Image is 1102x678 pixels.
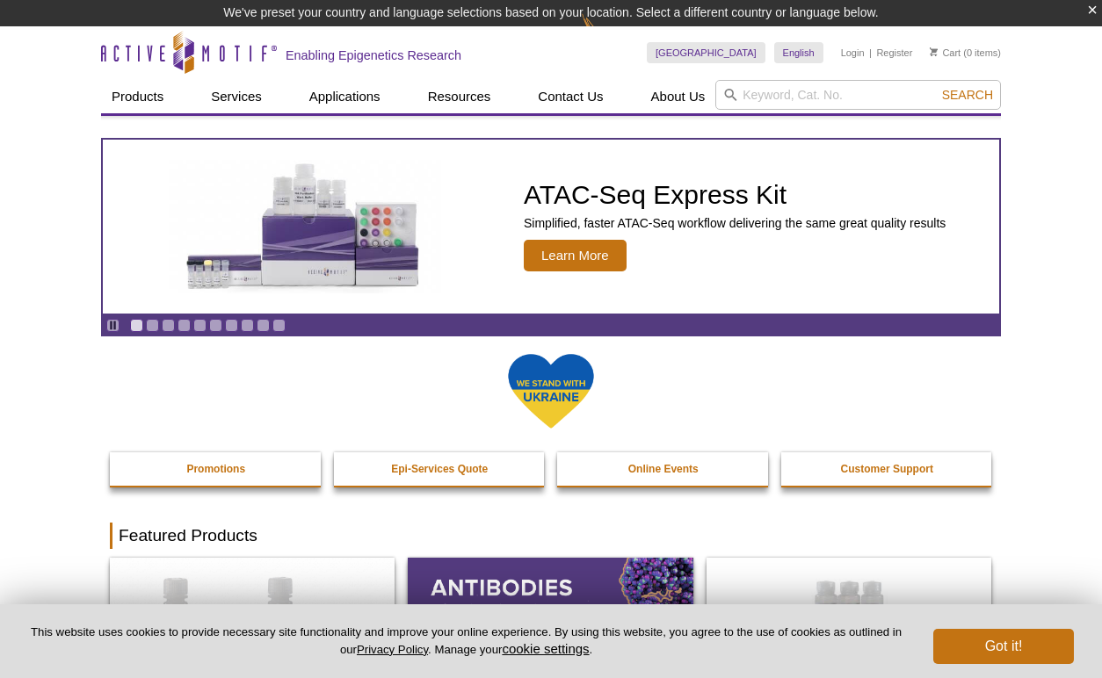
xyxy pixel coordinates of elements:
[930,47,961,59] a: Cart
[272,319,286,332] a: Go to slide 10
[628,463,699,475] strong: Online Events
[225,319,238,332] a: Go to slide 7
[103,140,999,314] a: ATAC-Seq Express Kit ATAC-Seq Express Kit Simplified, faster ATAC-Seq workflow delivering the sam...
[200,80,272,113] a: Services
[106,319,120,332] a: Toggle autoplay
[507,352,595,430] img: We Stand With Ukraine
[557,452,770,486] a: Online Events
[715,80,1001,110] input: Keyword, Cat. No.
[930,47,938,56] img: Your Cart
[101,80,174,113] a: Products
[193,319,207,332] a: Go to slide 5
[146,319,159,332] a: Go to slide 2
[582,13,628,54] img: Change Here
[841,463,933,475] strong: Customer Support
[524,182,946,208] h2: ATAC-Seq Express Kit
[869,42,872,63] li: |
[391,463,488,475] strong: Epi-Services Quote
[299,80,391,113] a: Applications
[527,80,613,113] a: Contact Us
[502,641,589,656] button: cookie settings
[130,319,143,332] a: Go to slide 1
[178,319,191,332] a: Go to slide 4
[937,87,998,103] button: Search
[334,452,547,486] a: Epi-Services Quote
[110,523,992,549] h2: Featured Products
[524,240,627,271] span: Learn More
[286,47,461,63] h2: Enabling Epigenetics Research
[774,42,823,63] a: English
[103,140,999,314] article: ATAC-Seq Express Kit
[209,319,222,332] a: Go to slide 6
[641,80,716,113] a: About Us
[160,160,450,293] img: ATAC-Seq Express Kit
[876,47,912,59] a: Register
[647,42,765,63] a: [GEOGRAPHIC_DATA]
[524,215,946,231] p: Simplified, faster ATAC-Seq workflow delivering the same great quality results
[781,452,994,486] a: Customer Support
[930,42,1001,63] li: (0 items)
[186,463,245,475] strong: Promotions
[942,88,993,102] span: Search
[162,319,175,332] a: Go to slide 3
[357,643,428,656] a: Privacy Policy
[28,624,904,658] p: This website uses cookies to provide necessary site functionality and improve your online experie...
[933,629,1074,664] button: Got it!
[110,452,323,486] a: Promotions
[257,319,270,332] a: Go to slide 9
[417,80,502,113] a: Resources
[841,47,865,59] a: Login
[241,319,254,332] a: Go to slide 8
